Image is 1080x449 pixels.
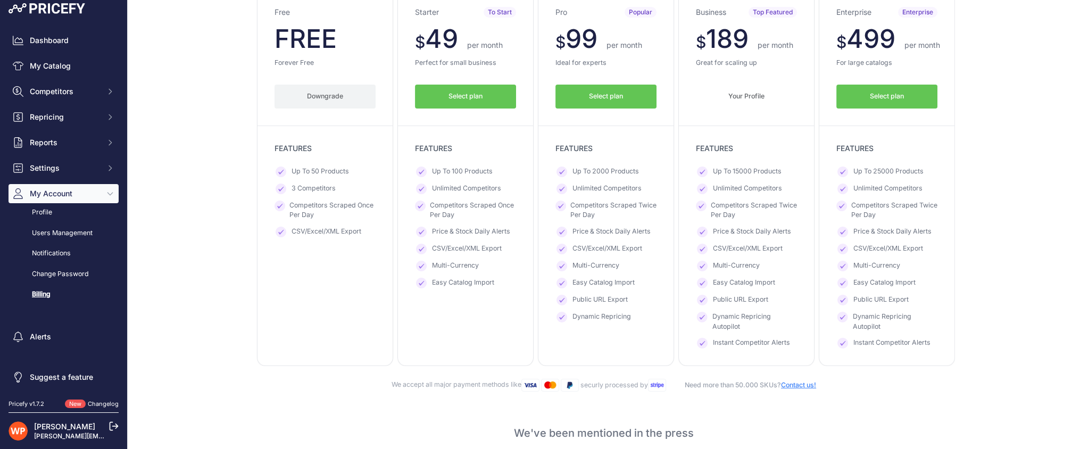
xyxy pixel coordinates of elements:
span: CSV/Excel/XML Export [713,244,783,254]
span: Popular [625,7,657,18]
a: My Catalog [9,56,119,76]
span: Competitors Scraped Once Per Day [430,201,516,220]
span: 99 [566,23,597,54]
a: Contact us! [781,381,816,389]
span: Easy Catalog Import [713,278,775,288]
span: Multi-Currency [432,261,479,271]
span: Easy Catalog Import [572,278,635,288]
p: FEATURES [415,143,516,154]
span: 3 Competitors [292,184,336,194]
p: Perfect for small business [415,58,516,68]
span: Easy Catalog Import [432,278,494,288]
span: 189 [706,23,749,54]
span: Competitors Scraped Twice Per Day [711,201,797,220]
a: Billing [9,285,119,304]
span: Unlimited Competitors [432,184,501,194]
a: Users Management [9,224,119,243]
span: Up To 100 Products [432,167,493,177]
h3: Business [696,7,726,18]
span: Your Profile [728,92,765,102]
button: Downgrade [275,85,376,109]
a: Notifications [9,244,119,263]
div: We accept all major payment methods like [145,379,1063,392]
span: Public URL Export [713,295,768,305]
span: Easy Catalog Import [853,278,916,288]
span: Price & Stock Daily Alerts [432,227,510,237]
button: My Account [9,184,119,203]
span: Top Featured [749,7,797,18]
span: FREE [275,23,337,54]
p: Ideal for experts [555,58,657,68]
button: Competitors [9,82,119,101]
span: Instant Competitor Alerts [853,338,931,348]
span: My Account [30,188,99,199]
span: Dynamic Repricing Autopilot [712,312,797,331]
span: New [65,400,86,409]
span: Multi-Currency [853,261,900,271]
span: per month [904,40,940,49]
button: Reports [9,133,119,152]
span: Competitors Scraped Once Per Day [289,201,376,220]
img: Pricefy Logo [9,3,85,14]
span: Instant Competitor Alerts [713,338,790,348]
a: [PERSON_NAME][EMAIL_ADDRESS][DOMAIN_NAME] [34,432,198,440]
button: Select plan [836,85,937,109]
h3: Enterprise [836,7,871,18]
button: Your Profile [696,85,797,109]
span: Repricing [30,112,99,122]
span: Price & Stock Daily Alerts [572,227,651,237]
a: Suggest a feature [9,368,119,387]
span: $ [696,32,706,52]
p: Great for scaling up [696,58,797,68]
span: $ [555,32,566,52]
span: $ [836,32,846,52]
a: Change Password [9,265,119,284]
span: Competitors Scraped Twice Per Day [851,201,937,220]
p: FEATURES [836,143,937,154]
span: Select plan [870,92,904,102]
span: per month [607,40,642,49]
button: Select plan [415,85,516,109]
span: Select plan [589,92,623,102]
a: Dashboard [9,31,119,50]
a: Alerts [9,327,119,346]
h3: Free [275,7,290,18]
span: Reports [30,137,99,148]
span: CSV/Excel/XML Export [432,244,502,254]
p: For large catalogs [836,58,937,68]
span: Up To 15000 Products [713,167,782,177]
p: FEATURES [555,143,657,154]
span: Unlimited Competitors [713,184,782,194]
span: Unlimited Competitors [572,184,642,194]
span: Price & Stock Daily Alerts [853,227,932,237]
span: CSV/Excel/XML Export [572,244,642,254]
span: Dynamic Repricing Autopilot [853,312,937,331]
span: Need more than 50.000 SKUs? [668,381,816,389]
span: Select plan [448,92,483,102]
h3: Pro [555,7,567,18]
span: Up To 25000 Products [853,167,924,177]
span: Public URL Export [853,295,909,305]
span: $ [415,32,425,52]
span: Enterprise [898,7,937,18]
span: CSV/Excel/XML Export [292,227,361,237]
span: per month [467,40,503,49]
div: Pricefy v1.7.2 [9,400,44,409]
span: 499 [846,23,895,54]
h3: Starter [415,7,439,18]
p: Forever Free [275,58,376,68]
a: Profile [9,203,119,222]
span: Multi-Currency [572,261,619,271]
span: per month [758,40,793,49]
span: CSV/Excel/XML Export [853,244,923,254]
span: securly processed by [580,381,668,389]
p: We've been mentioned in the press [136,426,1071,440]
span: To Start [484,7,516,18]
button: Repricing [9,107,119,127]
span: Unlimited Competitors [853,184,923,194]
p: FEATURES [696,143,797,154]
span: Up To 50 Products [292,167,349,177]
a: [PERSON_NAME] [34,422,95,431]
a: Changelog [88,400,119,408]
span: Dynamic Repricing [572,312,631,322]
